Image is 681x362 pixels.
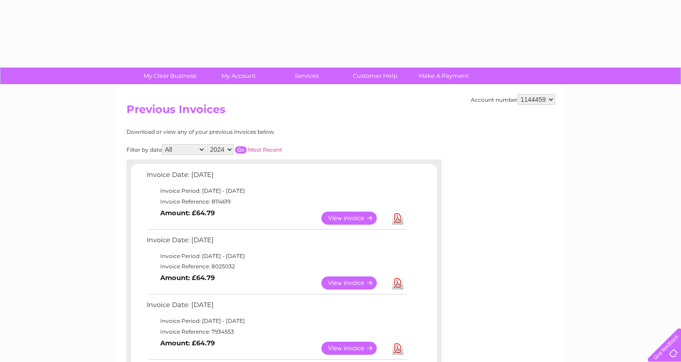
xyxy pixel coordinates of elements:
a: Most Recent [248,146,282,153]
td: Invoice Date: [DATE] [144,234,408,251]
a: View [321,342,388,355]
a: Services [270,68,344,84]
td: Invoice Reference: 8025032 [144,261,408,272]
td: Invoice Date: [DATE] [144,169,408,186]
td: Invoice Period: [DATE] - [DATE] [144,316,408,326]
a: Download [392,212,403,225]
h2: Previous Invoices [126,103,555,120]
td: Invoice Date: [DATE] [144,299,408,316]
td: Invoice Reference: 7934553 [144,326,408,337]
a: My Account [201,68,275,84]
td: Invoice Reference: 8114619 [144,196,408,207]
b: Amount: £64.79 [160,209,215,217]
a: View [321,276,388,290]
a: My Clear Business [133,68,207,84]
a: View [321,212,388,225]
a: Download [392,276,403,290]
td: Invoice Period: [DATE] - [DATE] [144,251,408,262]
b: Amount: £64.79 [160,274,215,282]
td: Invoice Period: [DATE] - [DATE] [144,186,408,196]
div: Account number [471,94,555,105]
a: Customer Help [338,68,412,84]
b: Amount: £64.79 [160,339,215,347]
div: Filter by date [126,144,363,155]
a: Make A Payment [406,68,481,84]
div: Download or view any of your previous invoices below. [126,129,363,135]
a: Download [392,342,403,355]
